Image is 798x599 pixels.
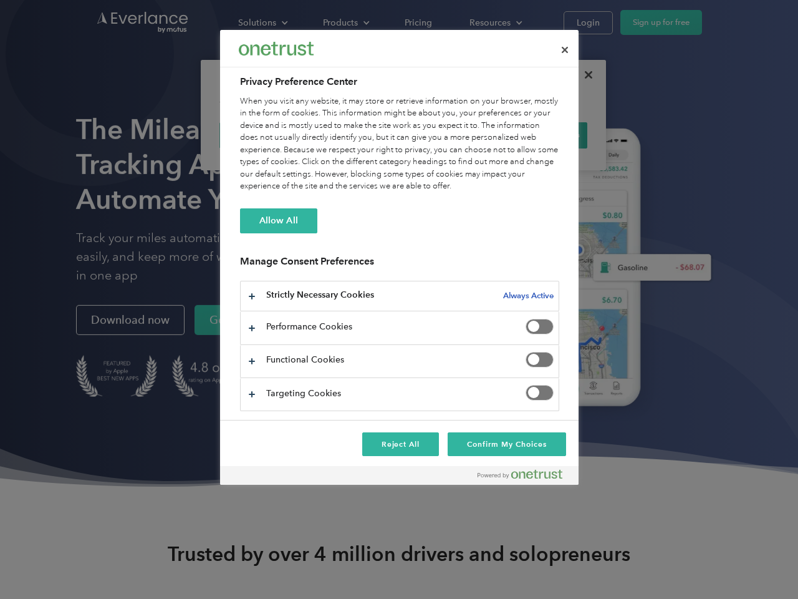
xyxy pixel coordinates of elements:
[362,432,440,456] button: Reject All
[220,30,579,485] div: Preference center
[220,30,579,485] div: Privacy Preference Center
[448,432,565,456] button: Confirm My Choices
[239,36,314,61] div: Everlance
[240,208,317,233] button: Allow All
[239,42,314,55] img: Everlance
[240,74,559,89] h2: Privacy Preference Center
[551,36,579,64] button: Close
[240,95,559,193] div: When you visit any website, it may store or retrieve information on your browser, mostly in the f...
[478,469,572,485] a: Powered by OneTrust Opens in a new Tab
[240,255,559,275] h3: Manage Consent Preferences
[478,469,562,479] img: Powered by OneTrust Opens in a new Tab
